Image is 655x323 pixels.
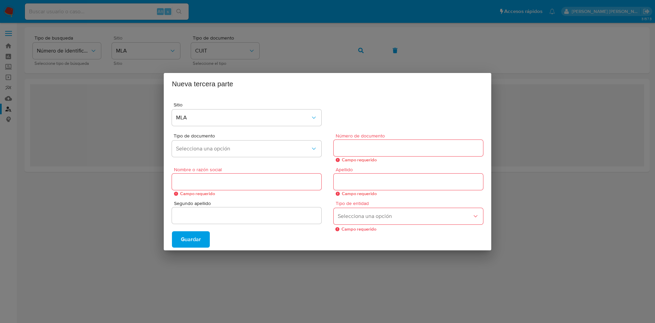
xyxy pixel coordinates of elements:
h2: Nueva tercera parte [172,78,483,89]
span: Campo requerido [342,191,481,196]
button: site_id [172,109,321,126]
span: Apellido [336,167,485,172]
span: Tipo de entidad [336,201,485,206]
span: Selecciona una opción [176,145,310,152]
span: Nombre o razón social [174,167,323,172]
span: Sitio [174,102,323,107]
button: doc_type [172,141,321,157]
span: Tipo de documento [174,133,323,138]
button: Guardar [172,231,210,248]
span: Guardar [181,232,201,247]
span: Número de documento [336,133,485,138]
span: Campo requerido [335,227,485,231]
span: MLA [176,114,310,121]
span: Selecciona una opción [338,213,472,220]
span: Segundo apellido [174,201,323,206]
button: entity_type [334,208,483,224]
span: Campo requerido [342,158,481,162]
span: Campo requerido [180,191,319,196]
